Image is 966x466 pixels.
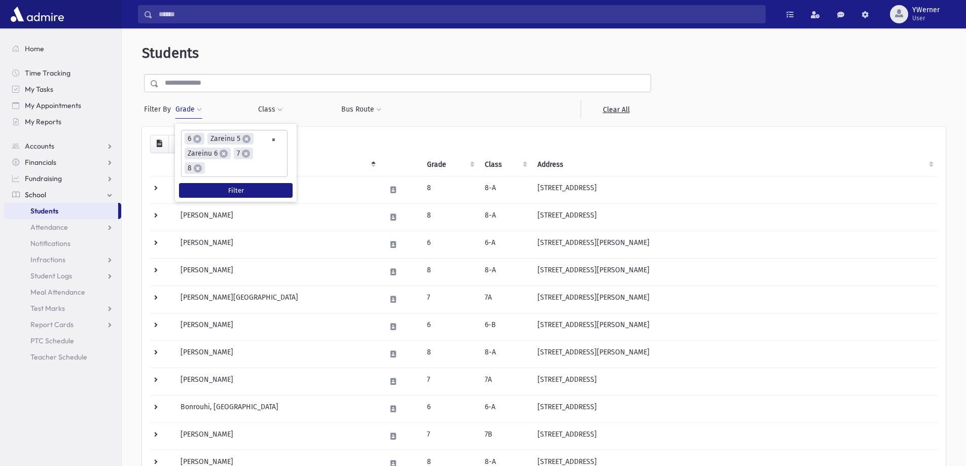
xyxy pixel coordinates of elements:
span: Time Tracking [25,68,70,78]
span: Report Cards [30,320,74,329]
a: School [4,187,121,203]
td: 7 [421,368,479,395]
td: 7 [421,422,479,450]
span: Student Logs [30,271,72,280]
a: Notifications [4,235,121,252]
td: [PERSON_NAME] [174,258,380,285]
td: 6-A [479,231,531,258]
th: Address: activate to sort column ascending [531,153,938,176]
a: PTC Schedule [4,333,121,349]
td: [STREET_ADDRESS][PERSON_NAME] [531,258,938,285]
td: 6-B [479,313,531,340]
td: 8 [421,340,479,368]
span: My Reports [25,117,61,126]
span: × [194,164,202,172]
td: 7B [479,422,531,450]
span: × [220,150,228,158]
td: [STREET_ADDRESS] [531,368,938,395]
th: Student: activate to sort column descending [174,153,380,176]
input: Search [153,5,765,23]
td: 6 [421,395,479,422]
td: [PERSON_NAME] [174,313,380,340]
span: Students [30,206,58,216]
a: Teacher Schedule [4,349,121,365]
span: Filter By [144,104,175,115]
td: 6 [421,313,479,340]
li: Zareinu 5 [207,133,254,145]
td: [STREET_ADDRESS] [531,422,938,450]
td: [PERSON_NAME] [174,340,380,368]
span: Accounts [25,141,54,151]
td: [PERSON_NAME] [174,203,380,231]
span: × [193,135,201,143]
td: 8-A [479,258,531,285]
li: 6 [185,133,204,145]
td: 8 [421,258,479,285]
a: Report Cards [4,316,121,333]
span: My Tasks [25,85,53,94]
td: [STREET_ADDRESS][PERSON_NAME] [531,340,938,368]
a: Time Tracking [4,65,121,81]
span: PTC Schedule [30,336,74,345]
img: AdmirePro [8,4,66,24]
a: Home [4,41,121,57]
td: 7A [479,368,531,395]
td: [PERSON_NAME] [174,422,380,450]
a: Meal Attendance [4,284,121,300]
a: Students [4,203,118,219]
span: Home [25,44,44,53]
span: Students [142,45,199,61]
td: [STREET_ADDRESS] [531,395,938,422]
a: Accounts [4,138,121,154]
button: Class [258,100,283,119]
a: Infractions [4,252,121,268]
a: Fundraising [4,170,121,187]
li: 8 [185,162,205,174]
button: Print [168,135,189,153]
a: Attendance [4,219,121,235]
td: 8 [421,176,479,203]
span: Fundraising [25,174,62,183]
button: Bus Route [341,100,382,119]
button: CSV [150,135,169,153]
th: Class: activate to sort column ascending [479,153,531,176]
span: Teacher Schedule [30,352,87,362]
td: 6-A [479,395,531,422]
th: Grade: activate to sort column ascending [421,153,479,176]
span: Financials [25,158,56,167]
a: Student Logs [4,268,121,284]
td: Bonrouhi, [GEOGRAPHIC_DATA] [174,395,380,422]
td: 8-A [479,176,531,203]
td: [STREET_ADDRESS][PERSON_NAME] [531,285,938,313]
button: Grade [175,100,202,119]
li: 7 [234,148,253,159]
span: Infractions [30,255,65,264]
span: Remove all items [271,134,276,146]
li: Zareinu 6 [185,148,231,159]
td: 7 [421,285,479,313]
span: YWerner [912,6,940,14]
span: Notifications [30,239,70,248]
a: Clear All [581,100,651,119]
a: My Tasks [4,81,121,97]
span: User [912,14,940,22]
span: My Appointments [25,101,81,110]
td: [STREET_ADDRESS][PERSON_NAME] [531,313,938,340]
a: Test Marks [4,300,121,316]
td: 8 [421,203,479,231]
button: Filter [179,183,293,198]
td: [PERSON_NAME][GEOGRAPHIC_DATA] [174,285,380,313]
span: Attendance [30,223,68,232]
a: Financials [4,154,121,170]
span: Meal Attendance [30,288,85,297]
td: 8-A [479,203,531,231]
td: [STREET_ADDRESS] [531,203,938,231]
td: [STREET_ADDRESS] [531,176,938,203]
td: 8-A [479,340,531,368]
td: 7A [479,285,531,313]
a: My Appointments [4,97,121,114]
span: × [242,150,250,158]
td: [PERSON_NAME] [174,231,380,258]
td: [PERSON_NAME] [174,368,380,395]
span: Test Marks [30,304,65,313]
